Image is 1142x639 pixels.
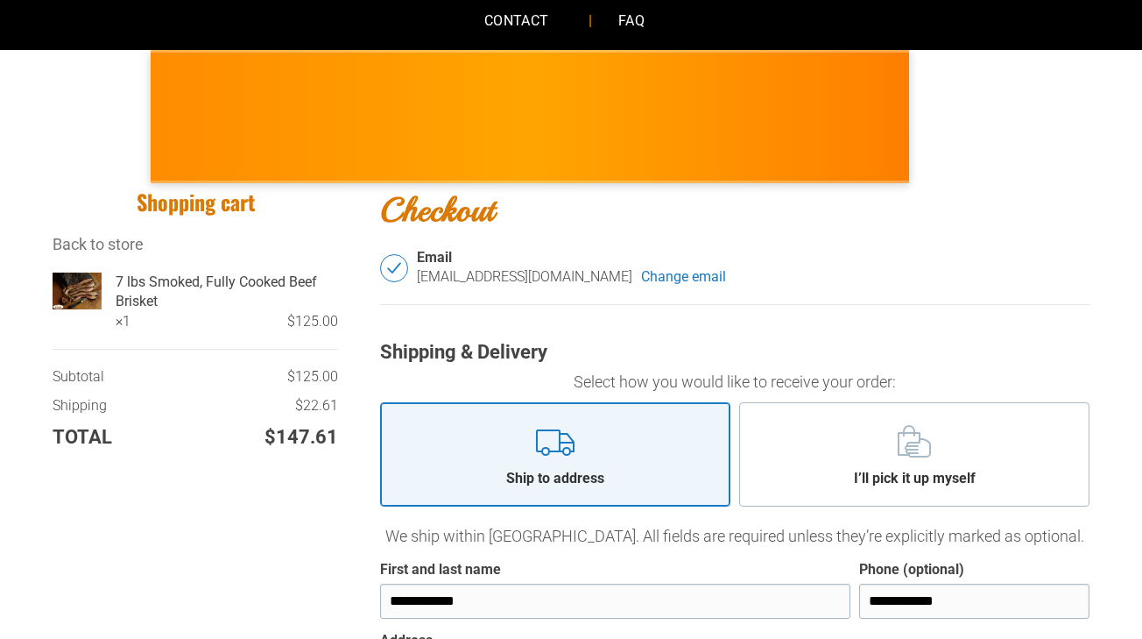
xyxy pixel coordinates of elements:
span: All fields are required unless they’re explicitly marked as optional. [643,527,1084,545]
h2: Checkout [380,188,1089,231]
span: $125.00 [287,368,338,385]
div: Ship to address [493,469,617,488]
div: $125.00 [130,312,338,331]
a: Back to store [53,235,144,253]
div: Breadcrumbs [53,233,338,255]
a: Change email [641,267,726,287]
a: 7 lbs Smoked, Fully Cooked Beef Brisket [116,273,338,312]
td: Total [53,424,168,451]
td: $22.61 [191,396,338,424]
div: Email [417,249,1089,267]
div: [EMAIL_ADDRESS][DOMAIN_NAME] [417,267,632,287]
span: Shipping [53,396,107,415]
div: First and last name [380,561,501,579]
div: Shipping & Delivery [380,340,1089,366]
p: We ship within [GEOGRAPHIC_DATA]. [380,524,1089,548]
span: $147.61 [264,424,338,451]
div: Phone (optional) [859,561,964,579]
h1: Shopping cart [53,188,338,216]
p: Select how you would like to receive your order: [380,370,1089,394]
div: × 1 [116,312,130,331]
div: I’ll pick it up myself [841,469,989,488]
td: Subtotal [53,367,191,395]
